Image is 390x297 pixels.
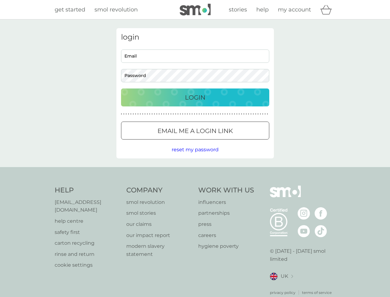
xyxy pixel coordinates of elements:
[94,5,138,14] a: smol revolution
[265,113,266,116] p: ●
[224,113,226,116] p: ●
[55,5,85,14] a: get started
[199,113,200,116] p: ●
[250,113,252,116] p: ●
[298,207,310,220] img: visit the smol Instagram page
[149,113,150,116] p: ●
[267,113,268,116] p: ●
[243,113,245,116] p: ●
[126,220,192,228] a: our claims
[156,113,157,116] p: ●
[154,113,155,116] p: ●
[94,6,138,13] span: smol revolution
[198,186,254,195] h4: Work With Us
[215,113,216,116] p: ●
[172,146,219,154] button: reset my password
[121,122,269,140] button: Email me a login link
[253,113,254,116] p: ●
[121,33,269,42] h3: login
[229,5,247,14] a: stories
[260,113,261,116] p: ●
[213,113,214,116] p: ●
[270,247,336,263] p: © [DATE] - [DATE] smol limited
[198,209,254,217] a: partnerships
[180,113,181,116] p: ●
[126,186,192,195] h4: Company
[126,231,192,239] a: our impact report
[315,207,327,220] img: visit the smol Facebook page
[163,113,165,116] p: ●
[198,242,254,250] p: hygiene poverty
[123,113,124,116] p: ●
[229,6,247,13] span: stories
[246,113,247,116] p: ●
[194,113,195,116] p: ●
[126,209,192,217] p: smol stories
[220,113,221,116] p: ●
[166,113,167,116] p: ●
[180,4,211,15] img: smol
[55,217,120,225] a: help centre
[128,113,129,116] p: ●
[159,113,160,116] p: ●
[227,113,228,116] p: ●
[320,3,336,16] div: basket
[270,290,296,295] a: privacy policy
[191,113,193,116] p: ●
[172,147,219,153] span: reset my password
[278,5,311,14] a: my account
[55,261,120,269] a: cookie settings
[161,113,162,116] p: ●
[210,113,212,116] p: ●
[278,6,311,13] span: my account
[55,239,120,247] a: carton recycling
[55,228,120,236] a: safety first
[185,93,205,102] p: Login
[137,113,139,116] p: ●
[55,6,85,13] span: get started
[147,113,148,116] p: ●
[168,113,169,116] p: ●
[196,113,198,116] p: ●
[133,113,134,116] p: ●
[55,250,120,258] p: rinse and return
[239,113,240,116] p: ●
[152,113,153,116] p: ●
[130,113,132,116] p: ●
[222,113,223,116] p: ●
[126,242,192,258] a: modern slavery statement
[302,290,332,295] a: terms of service
[256,6,269,13] span: help
[198,231,254,239] a: careers
[189,113,191,116] p: ●
[198,198,254,206] a: influencers
[55,186,120,195] h4: Help
[258,113,259,116] p: ●
[184,113,186,116] p: ●
[270,273,278,280] img: UK flag
[55,198,120,214] a: [EMAIL_ADDRESS][DOMAIN_NAME]
[291,275,293,278] img: select a new location
[234,113,235,116] p: ●
[178,113,179,116] p: ●
[281,272,288,280] span: UK
[126,198,192,206] a: smol revolution
[298,225,310,237] img: visit the smol Youtube page
[173,113,174,116] p: ●
[187,113,188,116] p: ●
[248,113,249,116] p: ●
[198,220,254,228] a: press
